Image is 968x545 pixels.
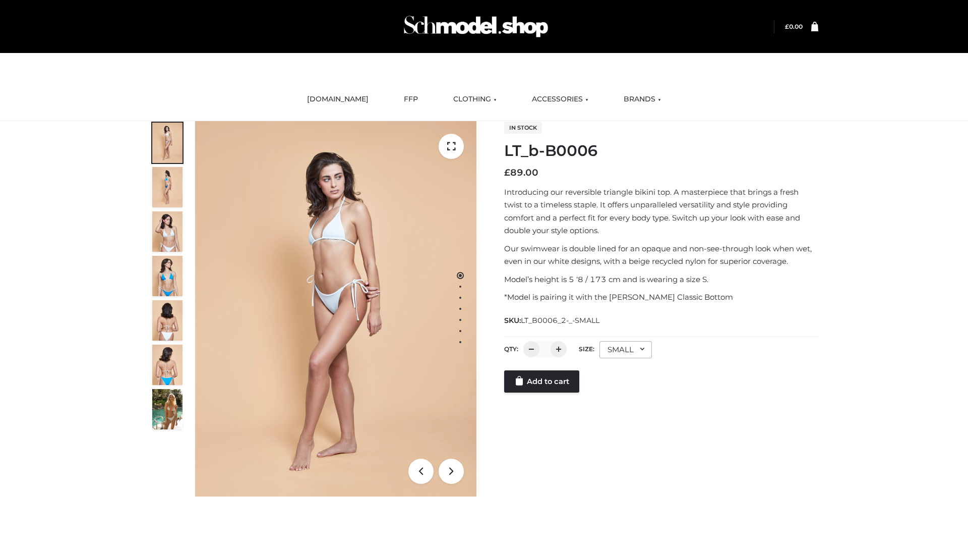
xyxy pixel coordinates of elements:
bdi: 89.00 [504,167,538,178]
img: ArielClassicBikiniTop_CloudNine_AzureSky_OW114ECO_8-scaled.jpg [152,345,183,385]
span: LT_B0006_2-_-SMALL [521,316,599,325]
img: ArielClassicBikiniTop_CloudNine_AzureSky_OW114ECO_2-scaled.jpg [152,167,183,207]
a: FFP [396,88,426,111]
a: £0.00 [785,23,803,30]
span: SKU: [504,314,600,326]
p: *Model is pairing it with the [PERSON_NAME] Classic Bottom [504,291,818,304]
span: £ [504,167,510,178]
img: ArielClassicBikiniTop_CloudNine_AzureSky_OW114ECO_1-scaled.jpg [152,123,183,163]
span: In stock [504,122,542,134]
img: Arieltop_CloudNine_AzureSky2.jpg [152,389,183,429]
img: Schmodel Admin 964 [400,7,552,46]
p: Model’s height is 5 ‘8 / 173 cm and is wearing a size S. [504,273,818,286]
label: Size: [579,345,594,353]
img: ArielClassicBikiniTop_CloudNine_AzureSky_OW114ECO_7-scaled.jpg [152,300,183,341]
bdi: 0.00 [785,23,803,30]
div: SMALL [599,341,652,358]
label: QTY: [504,345,518,353]
span: £ [785,23,789,30]
img: ArielClassicBikiniTop_CloudNine_AzureSky_OW114ECO_1 [195,121,476,497]
a: BRANDS [616,88,669,111]
p: Our swimwear is double lined for an opaque and non-see-through look when wet, even in our white d... [504,242,818,268]
a: [DOMAIN_NAME] [299,88,376,111]
h1: LT_b-B0006 [504,142,818,160]
p: Introducing our reversible triangle bikini top. A masterpiece that brings a fresh twist to a time... [504,186,818,237]
a: ACCESSORIES [524,88,596,111]
img: ArielClassicBikiniTop_CloudNine_AzureSky_OW114ECO_4-scaled.jpg [152,256,183,296]
img: ArielClassicBikiniTop_CloudNine_AzureSky_OW114ECO_3-scaled.jpg [152,211,183,252]
a: CLOTHING [446,88,504,111]
a: Add to cart [504,370,579,393]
